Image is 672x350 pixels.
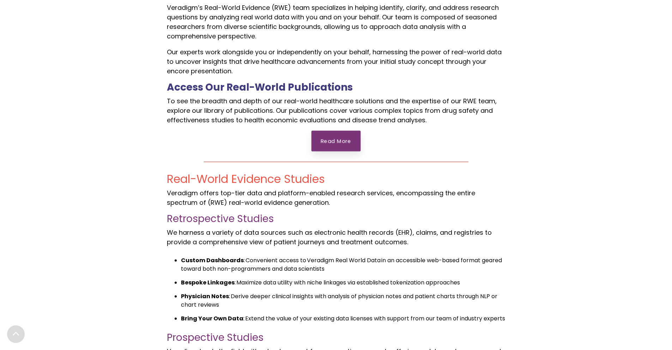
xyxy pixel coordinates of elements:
[181,314,243,323] strong: Bring Your Own Data
[167,3,505,41] p: Veradigm’s Real-World Evidence (RWE) team specializes in helping identify, clarify, and address r...
[311,131,361,152] a: Read More
[181,278,235,287] strong: Bespoke Linkages
[181,292,229,300] strong: Physician Notes
[181,256,505,273] li: : Convenient access to Veradigm Real World Data in an accessible web-based format geared toward b...
[537,299,664,342] iframe: Drift Chat Widget
[167,212,274,226] span: Retrospective Studies
[167,188,505,207] p: Veradigm offers top-tier data and platform-enabled research services, encompassing the entire spe...
[167,331,264,344] span: Prospective Studies
[167,96,505,125] p: To see the breadth and depth of our real-world healthcare solutions and the expertise of our RWE ...
[167,47,505,76] p: Our experts work alongside you or independently on your behalf, harnessing the power of real-worl...
[167,228,505,247] p: We harness a variety of data sources such as electronic health records (EHR), claims, and registr...
[167,171,325,187] span: Real-World Evidence Studies
[181,292,505,309] li: : Derive deeper clinical insights with analysis of physician notes and patient charts through NLP...
[167,80,353,94] span: Access Our Real-World Publications
[181,278,505,287] li: : Maximize data utility with niche linkages via established tokenization approaches
[181,256,244,264] strong: Custom Dashboards
[181,314,505,323] li: : Extend the value of your existing data licenses with support from our team of industry experts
